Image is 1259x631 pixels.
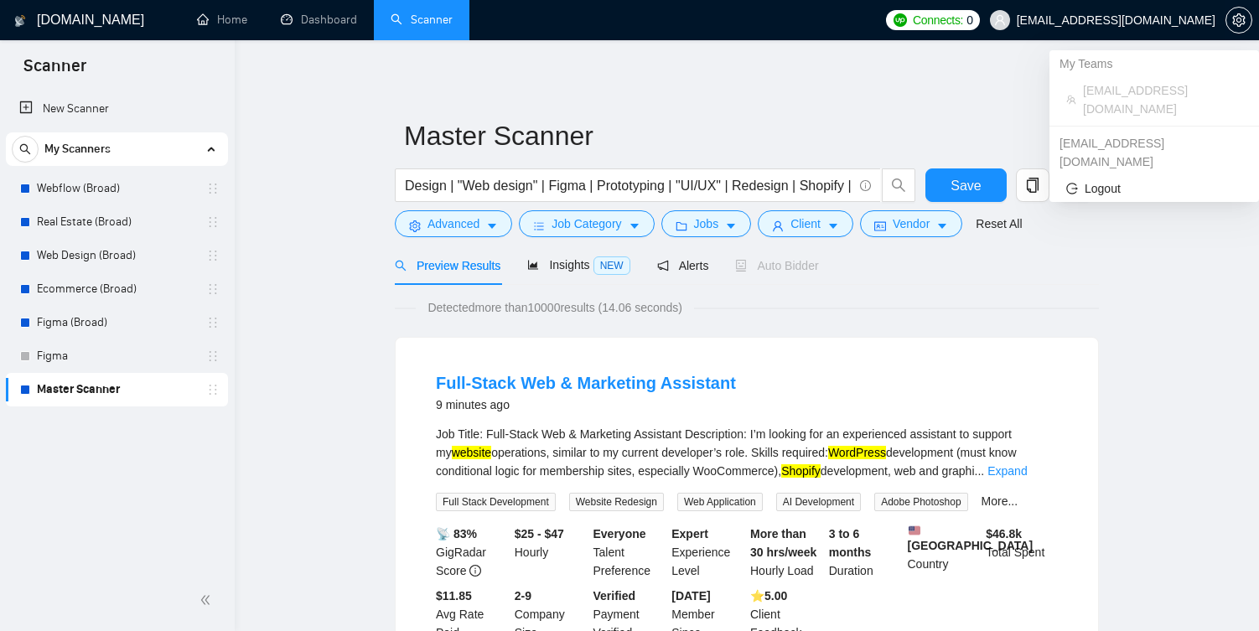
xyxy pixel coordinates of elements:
div: Country [904,525,983,580]
a: Reset All [976,215,1022,233]
a: searchScanner [391,13,453,27]
b: 2-9 [515,589,531,603]
span: idcard [874,220,886,232]
b: $11.85 [436,589,472,603]
a: Webflow (Broad) [37,172,196,205]
span: Advanced [427,215,479,233]
span: search [883,178,914,193]
button: userClientcaret-down [758,210,853,237]
div: Experience Level [668,525,747,580]
b: Expert [671,527,708,540]
b: Verified [593,589,636,603]
b: [GEOGRAPHIC_DATA] [908,525,1034,552]
b: Everyone [593,527,646,540]
div: Hourly Load [747,525,826,580]
input: Search Freelance Jobs... [405,175,852,196]
div: 9 minutes ago [436,395,736,415]
button: search [882,168,915,202]
a: Web Design (Broad) [37,239,196,272]
span: Connects: [913,11,963,29]
a: Full-Stack Web & Marketing Assistant [436,374,736,392]
span: Alerts [657,259,709,272]
span: Client [790,215,821,233]
a: Master Scanner [37,373,196,406]
div: My Teams [1049,50,1259,77]
span: user [994,14,1006,26]
span: Logout [1066,179,1242,198]
span: Job Category [552,215,621,233]
li: New Scanner [6,92,228,126]
span: Save [951,175,981,196]
b: $25 - $47 [515,527,564,540]
li: My Scanners [6,132,228,406]
span: holder [206,383,220,396]
span: search [395,260,407,272]
span: caret-down [936,220,948,232]
span: [EMAIL_ADDRESS][DOMAIN_NAME] [1083,81,1242,118]
span: Scanner [10,54,100,89]
img: 🇺🇸 [909,525,920,536]
span: Insights [527,258,629,272]
div: Total Spent [982,525,1061,580]
a: New Scanner [19,92,215,126]
span: NEW [593,256,630,275]
button: Save [925,168,1007,202]
span: folder [676,220,687,232]
span: 0 [966,11,973,29]
a: dashboardDashboard [281,13,357,27]
b: [DATE] [671,589,710,603]
div: GigRadar Score [433,525,511,580]
span: setting [409,220,421,232]
img: upwork-logo.png [894,13,907,27]
span: logout [1066,183,1078,194]
a: Figma (Broad) [37,306,196,339]
span: robot [735,260,747,272]
span: search [13,143,38,155]
a: Real Estate (Broad) [37,205,196,239]
span: double-left [199,592,216,608]
img: logo [14,8,26,34]
mark: WordPress [828,446,886,459]
span: copy [1017,178,1049,193]
span: setting [1226,13,1251,27]
mark: Shopify [781,464,821,478]
span: notification [657,260,669,272]
span: My Scanners [44,132,111,166]
a: Figma [37,339,196,373]
span: team [1066,95,1076,105]
span: Web Application [677,493,763,511]
span: user [772,220,784,232]
span: Jobs [694,215,719,233]
div: Hourly [511,525,590,580]
span: holder [206,182,220,195]
span: Auto Bidder [735,259,818,272]
span: caret-down [827,220,839,232]
a: homeHome [197,13,247,27]
span: AI Development [776,493,861,511]
button: setting [1225,7,1252,34]
b: More than 30 hrs/week [750,527,816,559]
button: folderJobscaret-down [661,210,752,237]
div: Job Title: Full-Stack Web & Marketing Assistant Description: I’m looking for an experienced assis... [436,425,1058,480]
button: barsJob Categorycaret-down [519,210,654,237]
span: Website Redesign [569,493,664,511]
span: holder [206,215,220,229]
span: caret-down [629,220,640,232]
span: area-chart [527,259,539,271]
span: caret-down [725,220,737,232]
mark: website [452,446,491,459]
button: idcardVendorcaret-down [860,210,962,237]
span: bars [533,220,545,232]
a: Ecommerce (Broad) [37,272,196,306]
span: Adobe Photoshop [874,493,967,511]
span: holder [206,316,220,329]
a: Expand [987,464,1027,478]
b: ⭐️ 5.00 [750,589,787,603]
button: search [12,136,39,163]
b: 📡 83% [436,527,477,540]
span: Preview Results [395,259,500,272]
span: Vendor [893,215,930,233]
span: caret-down [486,220,498,232]
div: Talent Preference [590,525,669,580]
span: Detected more than 10000 results (14.06 seconds) [416,298,694,317]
